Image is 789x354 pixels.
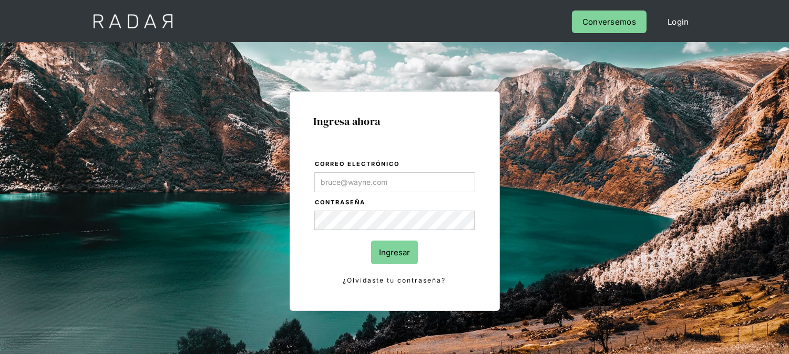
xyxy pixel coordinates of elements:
[314,159,476,287] form: Login Form
[315,197,475,208] label: Contraseña
[657,11,700,33] a: Login
[314,172,475,192] input: bruce@wayne.com
[314,275,475,286] a: ¿Olvidaste tu contraseña?
[315,159,475,170] label: Correo electrónico
[371,241,418,264] input: Ingresar
[314,116,476,127] h1: Ingresa ahora
[572,11,647,33] a: Conversemos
